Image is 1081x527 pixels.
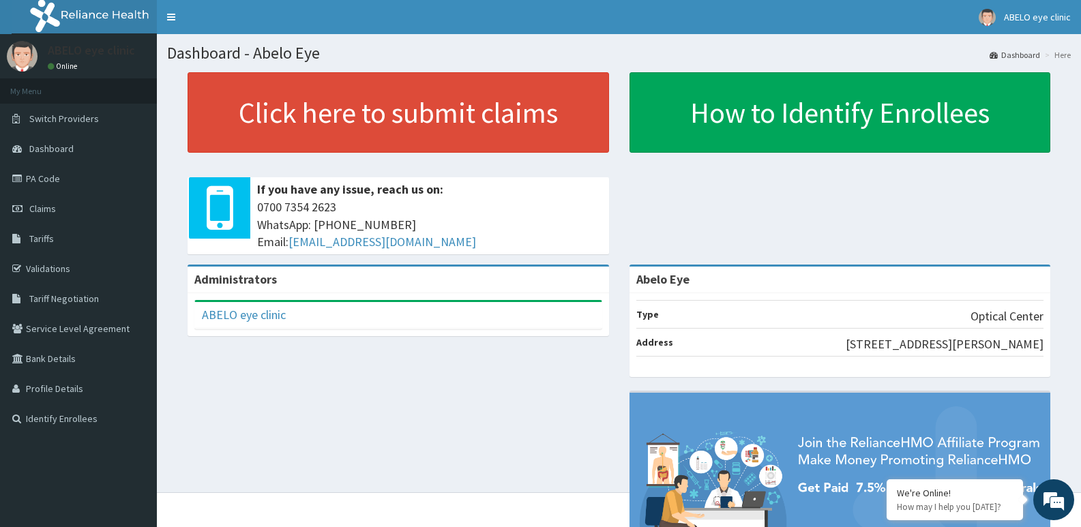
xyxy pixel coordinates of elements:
img: User Image [979,9,996,26]
b: Type [636,308,659,320]
span: We're online! [79,172,188,310]
b: If you have any issue, reach us on: [257,181,443,197]
img: d_794563401_company_1708531726252_794563401 [25,68,55,102]
p: How may I help you today? [897,501,1013,513]
a: Dashboard [990,49,1040,61]
span: 0700 7354 2623 WhatsApp: [PHONE_NUMBER] Email: [257,198,602,251]
b: Administrators [194,271,277,287]
a: Online [48,61,80,71]
b: Address [636,336,673,348]
span: Switch Providers [29,112,99,125]
a: How to Identify Enrollees [630,72,1051,153]
span: Tariff Negotiation [29,292,99,305]
img: User Image [7,41,38,72]
div: Chat with us now [71,76,229,94]
h1: Dashboard - Abelo Eye [167,44,1071,62]
strong: Abelo Eye [636,271,690,287]
div: Minimize live chat window [224,7,256,40]
span: Claims [29,202,56,215]
a: Click here to submit claims [188,72,609,153]
span: ABELO eye clinic [1004,11,1071,23]
a: ABELO eye clinic [202,307,286,322]
p: ABELO eye clinic [48,44,135,57]
span: Dashboard [29,142,74,155]
textarea: Type your message and hit 'Enter' [7,372,260,420]
p: Optical Center [971,307,1043,325]
div: We're Online! [897,487,1013,499]
li: Here [1041,49,1071,61]
span: Tariffs [29,232,54,245]
a: [EMAIL_ADDRESS][DOMAIN_NAME] [288,234,476,250]
p: [STREET_ADDRESS][PERSON_NAME] [846,335,1043,353]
